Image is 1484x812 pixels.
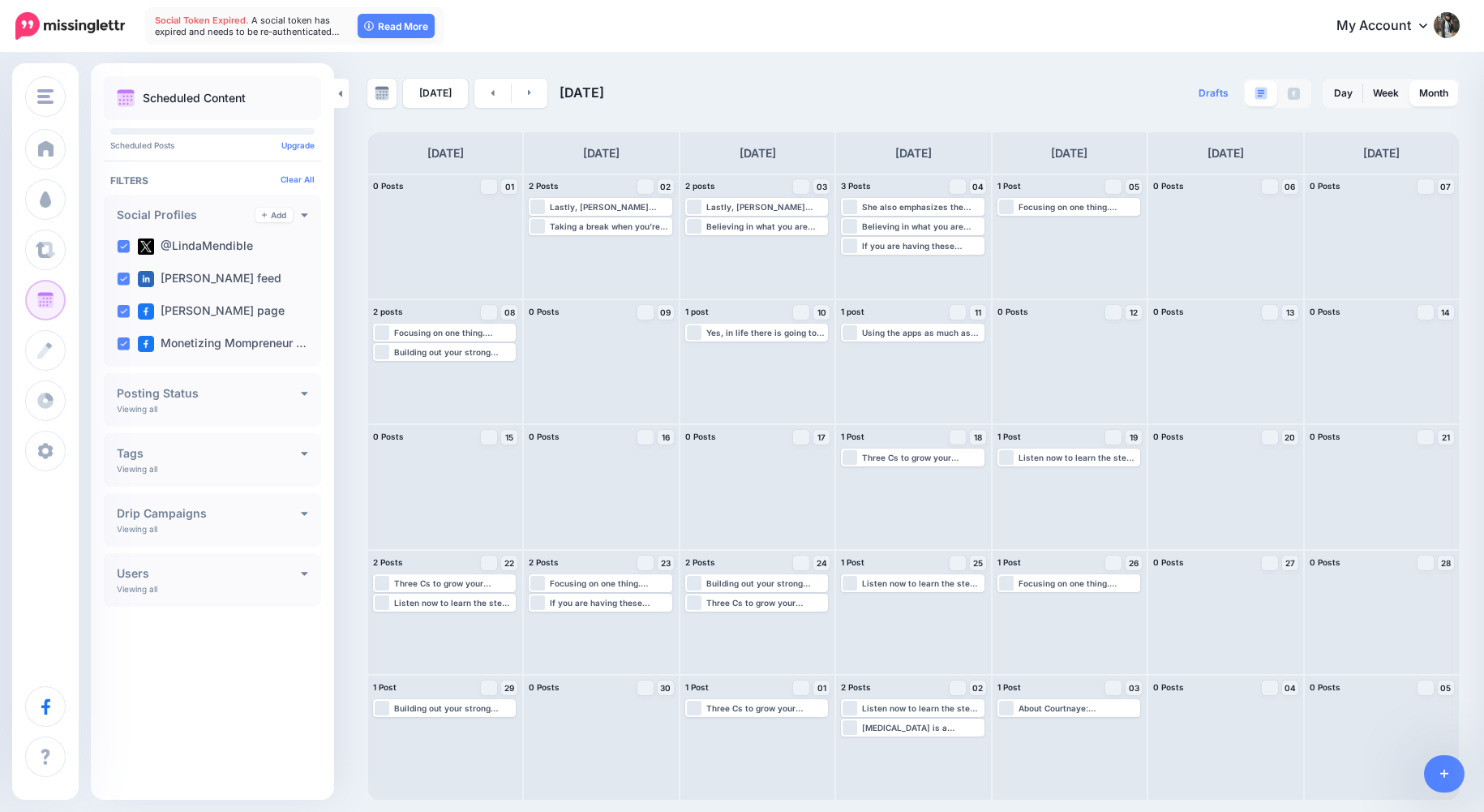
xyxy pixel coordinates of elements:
span: 2 posts [685,181,715,191]
a: 11 [970,305,986,320]
a: 12 [1126,305,1142,320]
span: 25 [973,559,983,567]
span: 22 [504,559,514,567]
span: 09 [660,308,671,316]
h4: Users [117,568,301,579]
span: 01 [505,183,514,191]
div: Using the apps as much as you can, and then you can outsource. Read more 👉 [URL] #Outsource #Mone... [862,328,982,337]
span: 05 [1129,183,1139,191]
div: Building out your strong foundation. Read more 👉 [URL] #DoubleDown #momboss #mompreneur [706,578,826,588]
span: 20 [1285,433,1295,441]
div: Listen now to learn the steps [PERSON_NAME] took to publish her first book, and how faith in [DEM... [1019,453,1139,462]
div: Three Cs to grow your business. Read more 👉 [URL] #MonetizingMompreneurs #momboss #Mompreneur [862,453,982,462]
span: 21 [1442,433,1450,441]
label: @LindaMendible [138,238,253,255]
a: 29 [501,681,517,695]
a: 03 [1126,681,1142,695]
img: Missinglettr [15,12,125,40]
img: calendar.png [117,89,135,107]
a: 20 [1282,430,1298,445]
span: 1 post [685,307,709,316]
div: Listen now to learn the steps [PERSON_NAME] took to publish her first book, and how faith in [DEM... [862,703,982,713]
div: Believing in what you are doing- it's a big deal! Read more 👉 [URL] #WomeninBusiness #MonetizingM... [862,221,982,231]
span: 04 [1285,684,1296,692]
a: 22 [501,556,517,570]
a: 25 [970,556,986,570]
span: Drafts [1199,88,1229,98]
p: Viewing all [117,404,157,414]
div: Lastly, [PERSON_NAME] shares why focusing on paying off debt shouldn’t be the main goal; instead,... [706,202,826,212]
div: Building out your strong foundation. Read more 👉 [URL] #DoubleDown #momboss #mompreneur #Intentio... [394,703,514,713]
p: Viewing all [117,584,157,594]
h4: [DATE] [895,144,932,163]
div: Listen now to learn the steps [PERSON_NAME] took to publish her first book, and how faith in [DEM... [394,598,514,608]
span: 0 Posts [529,432,560,441]
label: [PERSON_NAME] feed [138,271,281,287]
span: 06 [1285,183,1295,191]
a: 26 [1126,556,1142,570]
a: 05 [1126,179,1142,194]
a: 09 [658,305,674,320]
span: 2 Posts [685,557,715,567]
span: 2 Posts [529,181,559,191]
a: Day [1324,80,1362,106]
span: 03 [1129,684,1139,692]
img: facebook-grey-square.png [1288,88,1300,100]
span: 17 [817,433,826,441]
h4: [DATE] [1207,144,1244,163]
span: 0 Posts [1310,181,1340,191]
span: 19 [1130,433,1138,441]
span: 11 [975,308,981,316]
img: facebook-square.png [138,303,154,320]
span: 1 Post [841,557,864,567]
span: 14 [1441,308,1450,316]
a: [DATE] [403,79,468,108]
a: 01 [501,179,517,194]
a: 01 [813,681,830,695]
span: 04 [972,183,984,191]
div: If you are having these feelings, know you are not alone–I've been there too Read more 👉 [URL] #f... [862,241,982,251]
a: Drafts [1189,79,1238,108]
span: 18 [974,433,982,441]
span: 26 [1129,559,1139,567]
span: 13 [1286,308,1294,316]
span: 0 Posts [1310,682,1340,692]
a: 13 [1282,305,1298,320]
img: calendar-grey-darker.png [375,86,389,101]
div: Focusing on one thing. Read more 👉 [URL] #[MEDICAL_DATA] #YouTube #grow [394,328,514,337]
h4: Tags [117,448,301,459]
span: 08 [504,308,515,316]
h4: [DATE] [740,144,776,163]
span: 2 Posts [841,682,871,692]
a: 10 [813,305,830,320]
span: 02 [972,684,983,692]
div: Yes, in life there is going to be highs and lows, but to always look forward to what [DEMOGRAPHIC... [706,328,826,337]
a: 28 [1438,556,1454,570]
h4: Drip Campaigns [117,508,301,519]
span: 05 [1440,684,1451,692]
span: 0 Posts [685,432,716,441]
div: Focusing on one thing. Read more 👉 [URL] #[MEDICAL_DATA] #YouTube #grow #Profit #OnlineBusiness #... [1019,578,1139,588]
a: 27 [1282,556,1298,570]
span: 15 [505,433,513,441]
label: Monetizing Mompreneur … [138,336,307,352]
span: 1 post [841,307,864,316]
a: 23 [658,556,674,570]
a: Upgrade [281,140,315,150]
span: 0 Posts [1310,557,1340,567]
span: 2 posts [373,307,403,316]
img: menu.png [37,89,54,104]
span: 07 [1440,183,1451,191]
div: Three Cs to grow your business. Read more 👉 [URL] #MonetizingMompreneurs #momboss #Mompreneur [394,578,514,588]
span: 2 Posts [373,557,403,567]
span: 0 Posts [1153,307,1184,316]
span: 0 Posts [529,307,560,316]
a: 04 [970,179,986,194]
span: 29 [504,684,514,692]
h4: [DATE] [583,144,620,163]
span: 1 Post [997,557,1021,567]
a: 21 [1438,430,1454,445]
div: Building out your strong foundation. Read more 👉 [URL] #DoubleDown #momboss #mompreneur [394,347,514,357]
a: Month [1409,80,1458,106]
span: 16 [662,433,670,441]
